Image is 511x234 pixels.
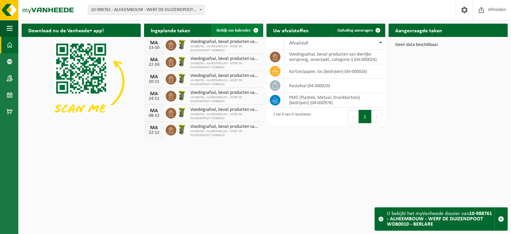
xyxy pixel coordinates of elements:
div: MA [147,108,161,114]
div: 10-11 [147,80,161,84]
span: 10-988761 - ALHEEMBOUW - WERF DE DUIZENDPOOT WDB0010 [190,45,260,53]
span: 10-988761 - ALHEEMBOUW - WERF DE DUIZENDPOOT WDB0010 [190,62,260,70]
p: Geen data beschikbaar. [395,43,501,47]
span: Voedingsafval, bevat producten van dierlijke oorsprong, onverpakt, categorie 3 [190,124,260,129]
img: WB-0060-HPE-GN-50 [176,90,188,101]
span: 10-988761 - ALHEEMBOUW - WERF DE DUIZENDPOOT WDB0010 [190,96,260,104]
span: Bekijk uw kalender [217,28,251,33]
div: MA [147,91,161,97]
div: MA [147,57,161,63]
span: 10-988761 - ALHEEMBOUW - WERF DE DUIZENDPOOT WDB0010 [190,79,260,87]
img: WB-0060-HPE-GN-50 [176,39,188,50]
button: 1 [359,110,372,123]
span: Afvalstof [289,41,308,46]
h2: Aangevraagde taken [389,24,449,37]
a: Ophaling aanvragen [332,24,385,37]
div: 13-10 [147,46,161,50]
td: karton/papier, los (bedrijven) (04-000026) [284,64,386,79]
span: Voedingsafval, bevat producten van dierlijke oorsprong, onverpakt, categorie 3 [190,39,260,45]
td: voedingsafval, bevat producten van dierlijke oorsprong, onverpakt, categorie 3 (04-000024) [284,50,386,64]
div: MA [147,74,161,80]
span: Ophaling aanvragen [337,28,373,33]
span: Voedingsafval, bevat producten van dierlijke oorsprong, onverpakt, categorie 3 [190,73,260,79]
img: WB-0060-HPE-GN-50 [176,56,188,67]
span: Voedingsafval, bevat producten van dierlijke oorsprong, onverpakt, categorie 3 [190,107,260,113]
div: MA [147,125,161,130]
div: MA [147,40,161,46]
h2: Ingeplande taken [144,24,197,37]
button: Previous [348,110,359,123]
div: 27-10 [147,63,161,67]
span: 10-988761 - ALHEEMBOUW - WERF DE DUIZENDPOOT WDB0010 [190,129,260,137]
img: WB-0060-HPE-GN-50 [176,73,188,84]
img: Download de VHEPlus App [22,37,141,126]
img: WB-0060-HPE-GN-50 [176,107,188,118]
div: 08-12 [147,114,161,118]
td: PMD (Plastiek, Metaal, Drankkartons) (bedrijven) (04-000978) [284,93,386,108]
td: restafval (04-000029) [284,79,386,93]
div: 24-11 [147,97,161,101]
button: Next [372,110,382,123]
span: Voedingsafval, bevat producten van dierlijke oorsprong, onverpakt, categorie 3 [190,56,260,62]
span: 10-988761 - ALHEEMBOUW - WERF DE DUIZENDPOOT WDB0010 [190,113,260,120]
strong: 10-988761 - ALHEEMBOUW - WERF DE DUIZENDPOOT WDB0010 - BERLARE [387,211,492,227]
div: 22-12 [147,130,161,135]
h2: Download nu de Vanheede+ app! [22,24,110,37]
span: 10-988761 - ALHEEMBOUW - WERF DE DUIZENDPOOT WDB0010 - BERLARE [88,5,204,15]
h2: Uw afvalstoffen [266,24,315,37]
div: 1 tot 4 van 4 resultaten [270,109,311,124]
span: Voedingsafval, bevat producten van dierlijke oorsprong, onverpakt, categorie 3 [190,90,260,96]
a: Bekijk uw kalender [211,24,262,37]
div: U bekijkt het myVanheede dossier van [387,208,494,230]
img: WB-0060-HPE-GN-50 [176,124,188,135]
